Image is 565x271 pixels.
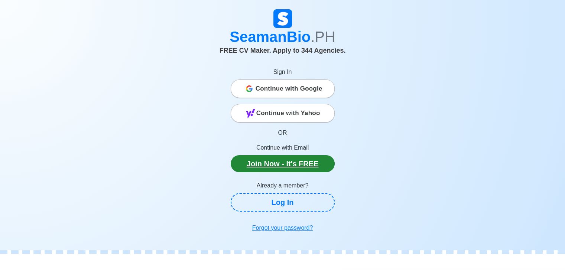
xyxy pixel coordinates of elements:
[256,81,322,96] span: Continue with Google
[231,79,335,98] button: Continue with Google
[273,9,292,28] img: Logo
[231,221,335,235] a: Forgot your password?
[220,47,346,54] span: FREE CV Maker. Apply to 344 Agencies.
[231,104,335,123] button: Continue with Yahoo
[231,155,335,172] a: Join Now - It's FREE
[231,193,335,212] a: Log In
[256,106,320,121] span: Continue with Yahoo
[231,68,335,76] p: Sign In
[231,181,335,190] p: Already a member?
[231,128,335,137] p: OR
[77,28,489,46] h1: SeamanBio
[252,225,313,231] u: Forgot your password?
[311,29,335,45] span: .PH
[231,143,335,152] p: Continue with Email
